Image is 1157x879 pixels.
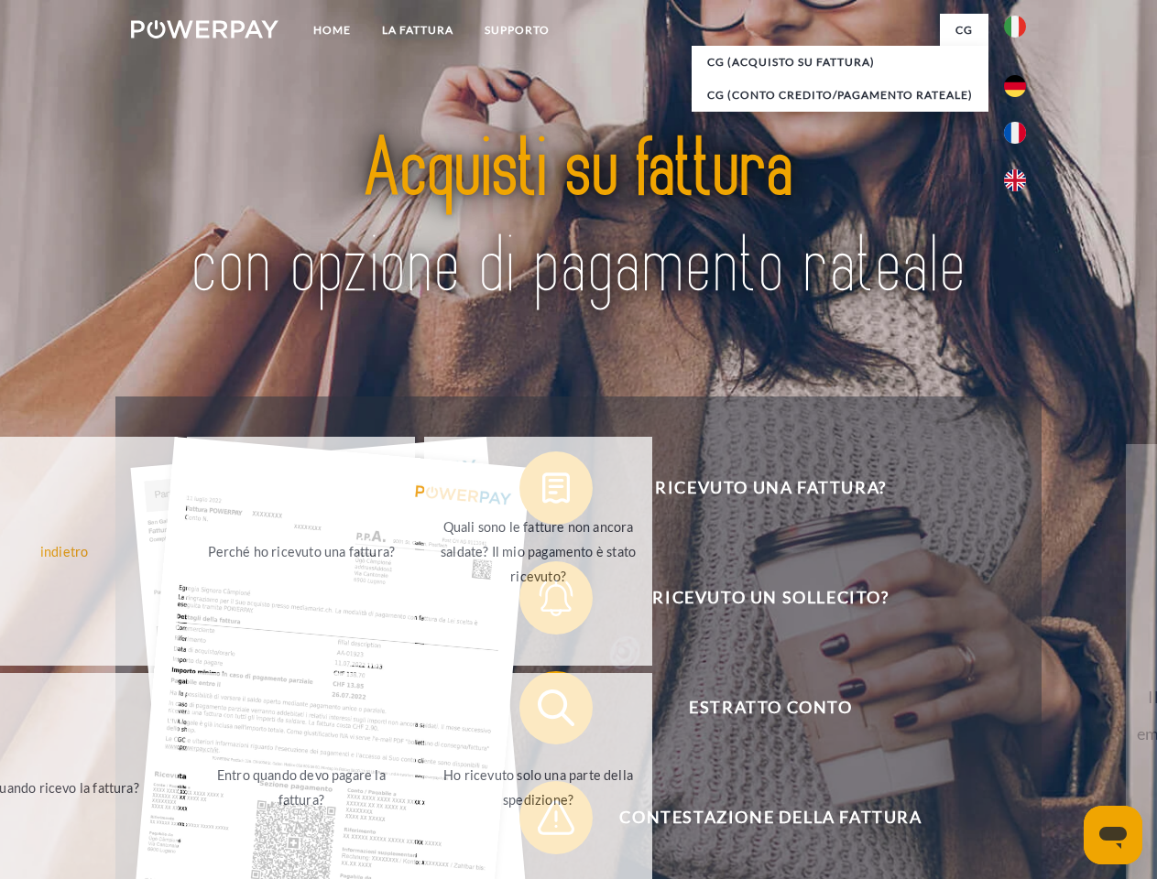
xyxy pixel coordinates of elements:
iframe: Pulsante per aprire la finestra di messaggistica [1084,806,1142,864]
a: Home [298,14,366,47]
button: Ricevuto un sollecito? [519,561,996,635]
a: CG (Acquisto su fattura) [692,46,988,79]
img: it [1004,16,1026,38]
a: Quali sono le fatture non ancora saldate? Il mio pagamento è stato ricevuto? [424,437,652,666]
a: CG [940,14,988,47]
a: LA FATTURA [366,14,469,47]
a: CG (Conto Credito/Pagamento rateale) [692,79,988,112]
img: en [1004,169,1026,191]
div: Quali sono le fatture non ancora saldate? Il mio pagamento è stato ricevuto? [435,514,641,588]
div: Perché ho ricevuto una fattura? [198,538,404,563]
span: Ricevuto una fattura? [546,451,995,525]
button: Contestazione della fattura [519,781,996,854]
a: Supporto [469,14,565,47]
img: de [1004,75,1026,97]
img: fr [1004,122,1026,144]
span: Ricevuto un sollecito? [546,561,995,635]
img: logo-powerpay-white.svg [131,20,278,38]
div: Ho ricevuto solo una parte della spedizione? [435,763,641,812]
span: Contestazione della fattura [546,781,995,854]
button: Estratto conto [519,671,996,744]
button: Ricevuto una fattura? [519,451,996,525]
span: Estratto conto [546,671,995,744]
img: title-powerpay_it.svg [175,88,982,351]
div: Entro quando devo pagare la fattura? [198,763,404,812]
